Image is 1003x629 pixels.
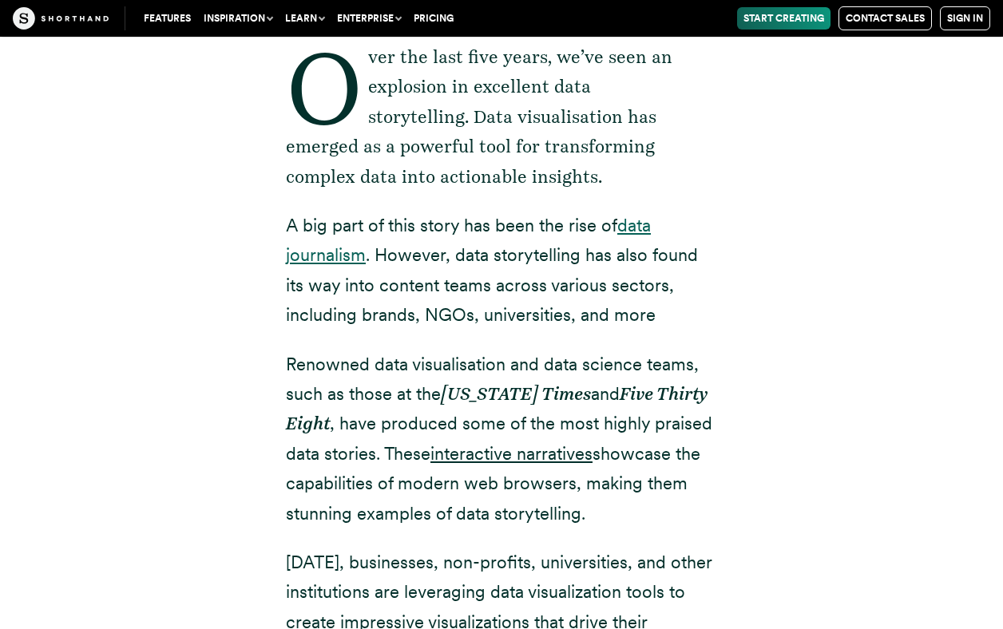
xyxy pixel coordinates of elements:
[838,6,932,30] a: Contact Sales
[286,42,717,192] p: Over the last five years, we’ve seen an explosion in excellent data storytelling. Data visualisat...
[737,7,831,30] a: Start Creating
[137,7,197,30] a: Features
[13,7,109,30] img: The Craft
[407,7,460,30] a: Pricing
[197,7,279,30] button: Inspiration
[331,7,407,30] button: Enterprise
[279,7,331,30] button: Learn
[430,443,593,464] a: interactive narratives
[940,6,990,30] a: Sign in
[441,383,591,404] em: [US_STATE] Times
[286,350,717,528] p: Renowned data visualisation and data science teams, such as those at the and , have produced some...
[286,211,717,330] p: A big part of this story has been the rise of . However, data storytelling has also found its way...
